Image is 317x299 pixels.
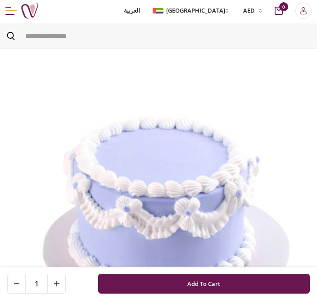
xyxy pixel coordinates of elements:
[153,8,163,13] img: Arabic_dztd3n.png
[124,6,140,15] span: العربية
[187,277,220,291] span: Add To Cart
[26,274,47,293] span: 1
[275,7,283,15] button: cart-button
[295,3,312,19] button: Login
[279,2,288,11] span: 0
[238,6,266,15] button: AED
[98,274,310,294] button: Add To Cart
[21,2,39,20] img: Nigwa-uae-gifts
[243,6,255,15] span: AED
[151,6,232,15] button: [GEOGRAPHIC_DATA]
[166,6,225,15] span: [GEOGRAPHIC_DATA]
